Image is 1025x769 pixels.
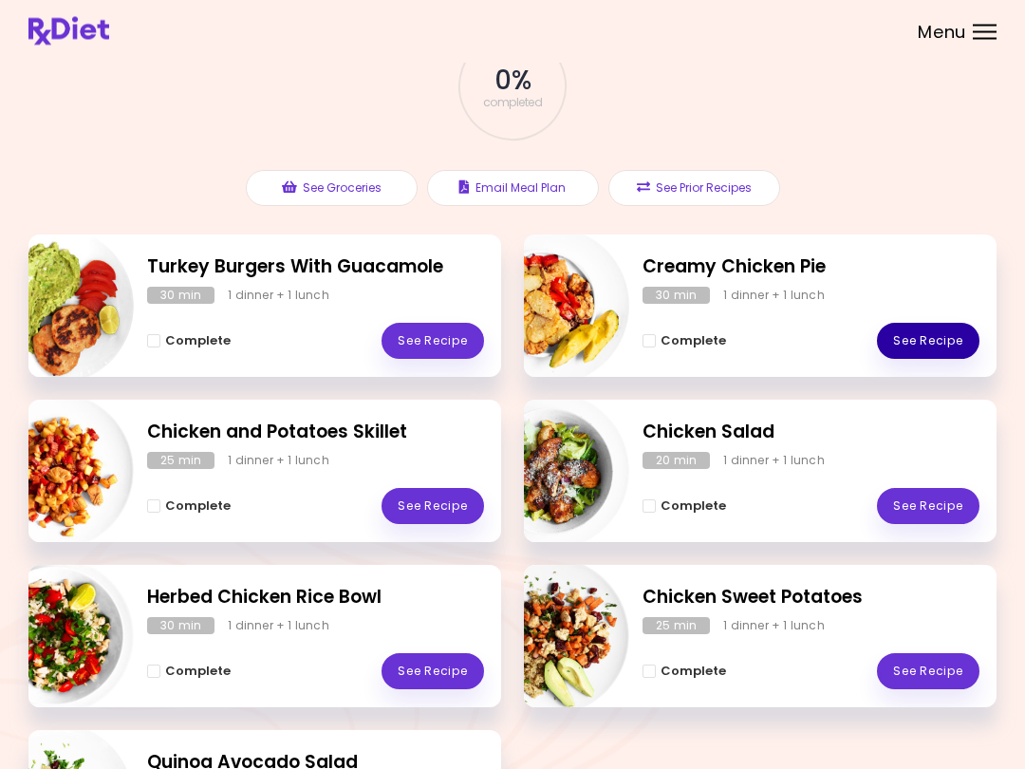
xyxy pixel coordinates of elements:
div: 1 dinner + 1 lunch [723,288,825,305]
span: Menu [918,24,966,41]
span: Complete [661,665,726,680]
span: Complete [165,665,231,680]
div: 30 min [147,618,214,635]
div: 1 dinner + 1 lunch [228,453,329,470]
h2: Chicken Salad [643,420,979,447]
a: See Recipe - Herbed Chicken Rice Bowl [382,654,484,690]
button: Email Meal Plan [427,171,599,207]
a: See Recipe - Chicken and Potatoes Skillet [382,489,484,525]
h2: Chicken and Potatoes Skillet [147,420,484,447]
h2: Turkey Burgers With Guacamole [147,254,484,282]
span: Complete [165,334,231,349]
div: 30 min [643,288,710,305]
span: 0 % [494,66,530,98]
button: Complete - Chicken and Potatoes Skillet [147,496,231,518]
div: 1 dinner + 1 lunch [228,618,329,635]
span: Complete [165,499,231,515]
button: Complete - Herbed Chicken Rice Bowl [147,661,231,684]
img: RxDiet [28,17,109,46]
div: 1 dinner + 1 lunch [228,288,329,305]
span: completed [483,98,543,109]
a: See Recipe - Turkey Burgers With Guacamole [382,324,484,360]
a: See Recipe - Chicken Salad [877,489,979,525]
div: 20 min [643,453,710,470]
button: See Groceries [246,171,418,207]
span: Complete [661,499,726,515]
button: Complete - Creamy Chicken Pie [643,330,726,353]
div: 25 min [643,618,710,635]
h2: Herbed Chicken Rice Bowl [147,585,484,612]
button: Complete - Turkey Burgers With Guacamole [147,330,231,353]
img: Info - Chicken Salad [472,393,629,551]
div: 1 dinner + 1 lunch [723,453,825,470]
button: See Prior Recipes [608,171,780,207]
button: Complete - Chicken Salad [643,496,726,518]
div: 25 min [147,453,214,470]
span: Complete [661,334,726,349]
a: See Recipe - Chicken Sweet Potatoes [877,654,979,690]
a: See Recipe - Creamy Chicken Pie [877,324,979,360]
div: 1 dinner + 1 lunch [723,618,825,635]
img: Info - Chicken Sweet Potatoes [472,558,629,716]
img: Info - Creamy Chicken Pie [472,228,629,385]
div: 30 min [147,288,214,305]
h2: Chicken Sweet Potatoes [643,585,979,612]
h2: Creamy Chicken Pie [643,254,979,282]
button: Complete - Chicken Sweet Potatoes [643,661,726,684]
